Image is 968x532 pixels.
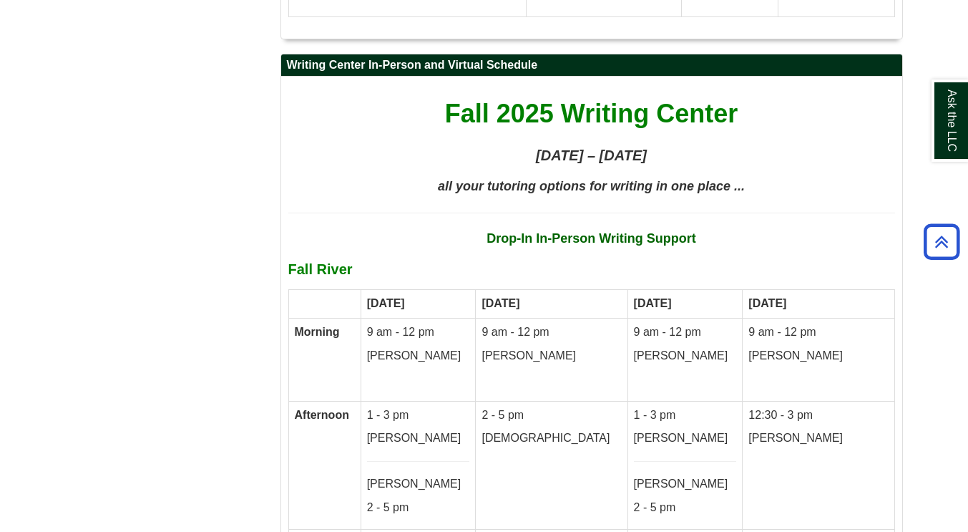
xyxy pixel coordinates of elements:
[481,297,519,309] strong: [DATE]
[281,54,902,77] h2: Writing Center In-Person and Virtual Schedule
[438,179,745,193] span: all your tutoring options for writing in one place ...
[536,147,647,163] strong: [DATE] – [DATE]
[481,407,621,424] p: 2 - 5 pm
[295,326,340,338] strong: Morning
[634,407,737,424] p: 1 - 3 pm
[634,324,737,341] p: 9 am - 12 pm
[367,500,470,516] p: 2 - 5 pm
[634,500,737,516] p: 2 - 5 pm
[445,99,738,128] span: Fall 2025 Writing Center
[634,476,737,493] p: [PERSON_NAME]
[748,430,888,447] p: [PERSON_NAME]
[748,297,786,309] strong: [DATE]
[481,324,621,341] p: 9 am - 12 pm
[487,231,696,246] strong: Drop-In In-Person Writing Support
[748,348,888,364] p: [PERSON_NAME]
[367,324,470,341] p: 9 am - 12 pm
[748,407,888,424] p: 12:30 - 3 pm
[295,409,349,421] strong: Afternoon
[367,348,470,364] p: [PERSON_NAME]
[367,297,405,309] strong: [DATE]
[748,324,888,341] p: 9 am - 12 pm
[481,430,621,447] p: [DEMOGRAPHIC_DATA]
[367,430,470,447] p: [PERSON_NAME]
[481,348,621,364] p: [PERSON_NAME]
[634,430,737,447] p: [PERSON_NAME]
[634,297,672,309] strong: [DATE]
[634,348,737,364] p: [PERSON_NAME]
[919,232,964,251] a: Back to Top
[367,407,470,424] p: 1 - 3 pm
[367,476,470,493] p: [PERSON_NAME]
[288,261,353,277] b: Fall River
